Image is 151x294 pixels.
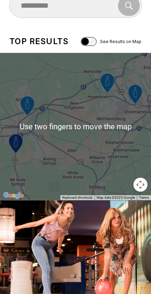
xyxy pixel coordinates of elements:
[2,191,25,200] img: Google
[124,83,147,107] gmp-advanced-marker: Trindle Bowl
[100,39,142,44] span: See Results on Map
[133,178,147,192] button: Map camera controls
[4,132,28,157] gmp-advanced-marker: Midway Bowling - Carlisle
[16,94,39,119] gmp-advanced-marker: Strike Zone Bowling Center
[139,196,149,199] a: Terms (opens in new tab)
[9,36,68,46] div: Top results
[97,196,135,199] span: Map data ©2025 Google
[81,37,97,46] input: See Results on Map
[2,191,25,200] a: Open this area in Google Maps (opens a new window)
[96,71,119,96] gmp-advanced-marker: ABC West Lanes and Lounge
[62,195,92,200] button: Keyboard shortcuts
